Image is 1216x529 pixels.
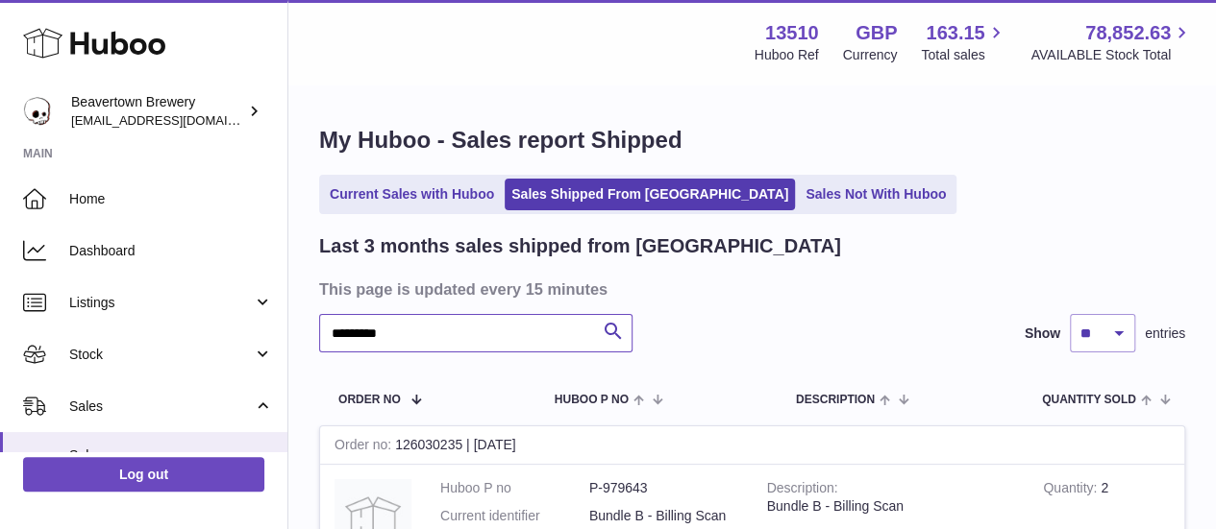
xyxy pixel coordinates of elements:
span: Description [796,394,875,406]
span: Stock [69,346,253,364]
strong: Order no [335,437,395,457]
div: 126030235 | [DATE] [320,426,1184,465]
h1: My Huboo - Sales report Shipped [319,125,1185,156]
span: Listings [69,294,253,312]
span: Huboo P no [555,394,629,406]
dd: Bundle B - Billing Scan [589,507,738,525]
strong: Description [767,480,838,500]
span: Sales [69,397,253,416]
span: AVAILABLE Stock Total [1030,46,1193,64]
a: Current Sales with Huboo [323,179,501,210]
img: internalAdmin-13510@internal.huboo.com [23,97,52,126]
strong: Quantity [1043,480,1101,500]
div: Beavertown Brewery [71,93,244,130]
div: Currency [843,46,898,64]
span: Order No [338,394,401,406]
a: 78,852.63 AVAILABLE Stock Total [1030,20,1193,64]
a: 163.15 Total sales [921,20,1006,64]
a: Sales Not With Huboo [799,179,953,210]
span: 78,852.63 [1085,20,1171,46]
span: Dashboard [69,242,273,260]
dd: P-979643 [589,479,738,497]
strong: GBP [856,20,897,46]
dt: Huboo P no [440,479,589,497]
a: Sales Shipped From [GEOGRAPHIC_DATA] [505,179,795,210]
span: Total sales [921,46,1006,64]
span: Sales [69,446,273,465]
span: Home [69,190,273,208]
a: Log out [23,457,264,492]
span: [EMAIL_ADDRESS][DOMAIN_NAME] [71,112,283,128]
span: 163.15 [926,20,984,46]
label: Show [1025,325,1060,343]
span: Quantity Sold [1042,394,1136,406]
div: Huboo Ref [755,46,819,64]
dt: Current identifier [440,507,589,525]
h2: Last 3 months sales shipped from [GEOGRAPHIC_DATA] [319,233,841,259]
h3: This page is updated every 15 minutes [319,278,1180,300]
div: Bundle B - Billing Scan [767,497,1015,516]
span: entries [1145,325,1185,343]
strong: 13510 [765,20,819,46]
